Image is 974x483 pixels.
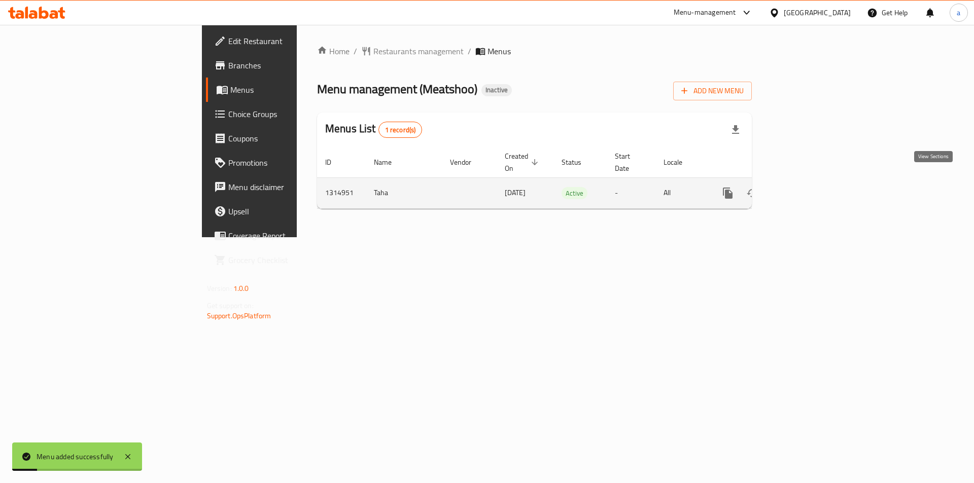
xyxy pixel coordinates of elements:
[562,188,587,199] span: Active
[206,151,365,175] a: Promotions
[488,45,511,57] span: Menus
[228,230,357,242] span: Coverage Report
[379,125,422,135] span: 1 record(s)
[206,248,365,272] a: Grocery Checklist
[615,150,643,174] span: Start Date
[957,7,960,18] span: a
[468,45,471,57] li: /
[673,82,752,100] button: Add New Menu
[373,45,464,57] span: Restaurants management
[607,177,655,208] td: -
[206,199,365,224] a: Upsell
[206,224,365,248] a: Coverage Report
[207,282,232,295] span: Version:
[228,254,357,266] span: Grocery Checklist
[228,59,357,71] span: Branches
[740,181,764,205] button: Change Status
[37,451,114,462] div: Menu added successfully
[206,78,365,102] a: Menus
[681,85,744,97] span: Add New Menu
[378,122,423,138] div: Total records count
[228,205,357,217] span: Upsell
[674,7,736,19] div: Menu-management
[784,7,851,18] div: [GEOGRAPHIC_DATA]
[317,78,477,100] span: Menu management ( Meatshoo )
[562,187,587,199] div: Active
[325,156,344,168] span: ID
[562,156,595,168] span: Status
[228,132,357,144] span: Coupons
[228,181,357,193] span: Menu disclaimer
[505,150,541,174] span: Created On
[206,175,365,199] a: Menu disclaimer
[233,282,249,295] span: 1.0.0
[708,147,821,178] th: Actions
[228,108,357,120] span: Choice Groups
[361,45,464,57] a: Restaurants management
[655,177,708,208] td: All
[664,156,695,168] span: Locale
[206,53,365,78] a: Branches
[723,118,748,142] div: Export file
[230,84,357,96] span: Menus
[374,156,405,168] span: Name
[317,45,752,57] nav: breadcrumb
[228,157,357,169] span: Promotions
[366,177,442,208] td: Taha
[325,121,422,138] h2: Menus List
[481,86,512,94] span: Inactive
[207,299,254,312] span: Get support on:
[207,309,271,322] a: Support.OpsPlatform
[206,126,365,151] a: Coupons
[228,35,357,47] span: Edit Restaurant
[317,147,821,209] table: enhanced table
[206,29,365,53] a: Edit Restaurant
[505,186,526,199] span: [DATE]
[206,102,365,126] a: Choice Groups
[450,156,484,168] span: Vendor
[716,181,740,205] button: more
